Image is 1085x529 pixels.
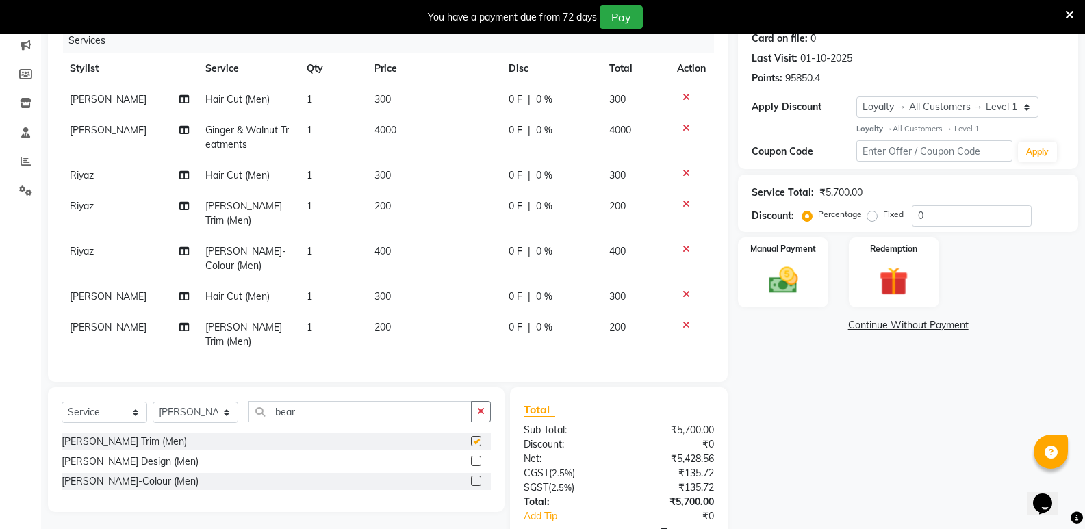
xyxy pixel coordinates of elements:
span: 1 [307,245,312,257]
div: ₹5,700.00 [819,185,863,200]
div: Service Total: [752,185,814,200]
th: Total [601,53,669,84]
span: 0 % [536,244,552,259]
span: 1 [307,321,312,333]
span: 0 % [536,123,552,138]
span: 300 [374,290,391,302]
span: 300 [609,169,626,181]
th: Service [197,53,298,84]
span: 1 [307,200,312,212]
span: Riyaz [70,245,94,257]
span: 1 [307,290,312,302]
div: Card on file: [752,31,808,46]
span: | [528,244,531,259]
span: 0 F [509,320,522,335]
span: Hair Cut (Men) [205,93,270,105]
th: Disc [500,53,602,84]
label: Percentage [818,208,862,220]
span: [PERSON_NAME] [70,321,146,333]
span: [PERSON_NAME] [70,124,146,136]
input: Search or Scan [248,401,472,422]
span: [PERSON_NAME] Trim (Men) [205,200,282,227]
span: 0 % [536,289,552,304]
span: Ginger & Walnut Treatments [205,124,289,151]
span: [PERSON_NAME] [70,290,146,302]
span: Riyaz [70,200,94,212]
div: ₹0 [637,509,724,524]
button: Pay [600,5,643,29]
span: | [528,168,531,183]
span: 400 [374,245,391,257]
label: Fixed [883,208,904,220]
span: 0 F [509,199,522,214]
span: 200 [374,200,391,212]
div: ₹135.72 [619,480,724,495]
span: | [528,289,531,304]
span: [PERSON_NAME]-Colour (Men) [205,245,286,272]
span: 2.5% [551,482,572,493]
a: Continue Without Payment [741,318,1075,333]
div: All Customers → Level 1 [856,123,1064,135]
button: Apply [1018,142,1057,162]
span: Riyaz [70,169,94,181]
strong: Loyalty → [856,124,893,133]
span: | [528,123,531,138]
div: ₹5,428.56 [619,452,724,466]
div: ₹5,700.00 [619,495,724,509]
img: _cash.svg [760,263,807,297]
div: Points: [752,71,782,86]
span: 300 [374,169,391,181]
div: ₹0 [619,437,724,452]
div: 0 [810,31,816,46]
div: ( ) [513,466,619,480]
span: Total [524,402,555,417]
a: Add Tip [513,509,637,524]
span: 0 % [536,92,552,107]
span: 300 [609,290,626,302]
span: 200 [609,321,626,333]
div: Discount: [752,209,794,223]
th: Qty [298,53,366,84]
img: _gift.svg [870,263,917,300]
div: ₹135.72 [619,466,724,480]
span: 300 [609,93,626,105]
label: Manual Payment [750,243,816,255]
span: 0 % [536,168,552,183]
div: Services [63,28,724,53]
span: SGST [524,481,548,493]
span: [PERSON_NAME] [70,93,146,105]
div: Discount: [513,437,619,452]
span: 0 F [509,123,522,138]
div: Total: [513,495,619,509]
div: [PERSON_NAME] Design (Men) [62,454,199,469]
label: Redemption [870,243,917,255]
th: Price [366,53,500,84]
span: 200 [609,200,626,212]
div: 01-10-2025 [800,51,852,66]
th: Stylist [62,53,197,84]
span: | [528,199,531,214]
div: Apply Discount [752,100,856,114]
span: 300 [374,93,391,105]
span: [PERSON_NAME] Trim (Men) [205,321,282,348]
div: 95850.4 [785,71,820,86]
div: Coupon Code [752,144,856,159]
span: 1 [307,93,312,105]
iframe: chat widget [1027,474,1071,515]
div: ₹5,700.00 [619,423,724,437]
div: [PERSON_NAME]-Colour (Men) [62,474,199,489]
div: You have a payment due from 72 days [428,10,597,25]
span: 400 [609,245,626,257]
div: ( ) [513,480,619,495]
div: [PERSON_NAME] Trim (Men) [62,435,187,449]
span: 0 % [536,320,552,335]
div: Last Visit: [752,51,797,66]
div: Sub Total: [513,423,619,437]
span: 1 [307,169,312,181]
div: Net: [513,452,619,466]
span: | [528,92,531,107]
span: 200 [374,321,391,333]
span: 1 [307,124,312,136]
span: | [528,320,531,335]
span: 0 F [509,244,522,259]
